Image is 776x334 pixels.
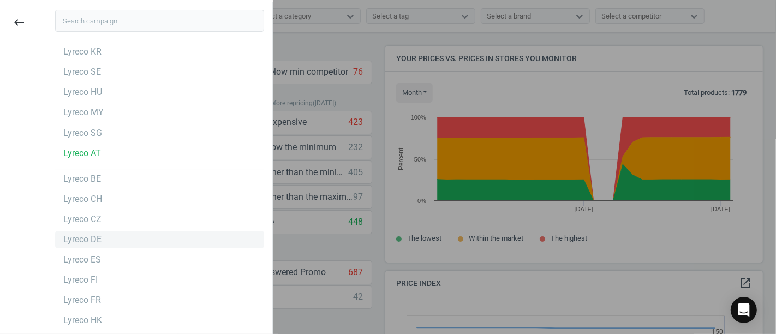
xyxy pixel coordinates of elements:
[63,274,98,286] div: Lyreco FI
[63,254,101,266] div: Lyreco ES
[63,106,104,118] div: Lyreco MY
[55,10,264,32] input: Search campaign
[63,314,102,326] div: Lyreco HK
[63,147,101,159] div: Lyreco AT
[63,46,102,58] div: Lyreco KR
[63,86,102,98] div: Lyreco HU
[63,234,102,246] div: Lyreco DE
[13,16,26,29] i: keyboard_backspace
[731,297,757,323] div: Open Intercom Messenger
[63,127,102,139] div: Lyreco SG
[63,66,101,78] div: Lyreco SE
[63,213,102,225] div: Lyreco CZ
[63,294,101,306] div: Lyreco FR
[7,10,32,35] button: keyboard_backspace
[63,193,102,205] div: Lyreco CH
[63,173,101,185] div: Lyreco BE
